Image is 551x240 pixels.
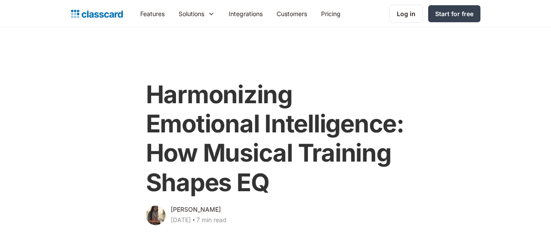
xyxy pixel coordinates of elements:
h1: Harmonizing Emotional Intelligence: How Musical Training Shapes EQ [146,80,406,197]
a: Features [133,4,172,24]
div: Start for free [435,9,473,18]
a: home [71,8,123,20]
div: Solutions [172,4,222,24]
div: Solutions [179,9,204,18]
a: Pricing [314,4,348,24]
div: [DATE] [171,215,191,225]
a: Start for free [428,5,480,22]
a: Integrations [222,4,270,24]
div: Log in [397,9,416,18]
div: [PERSON_NAME] [171,204,221,215]
a: Log in [389,5,423,23]
a: Customers [270,4,314,24]
div: 7 min read [196,215,226,225]
div: ‧ [191,215,196,227]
